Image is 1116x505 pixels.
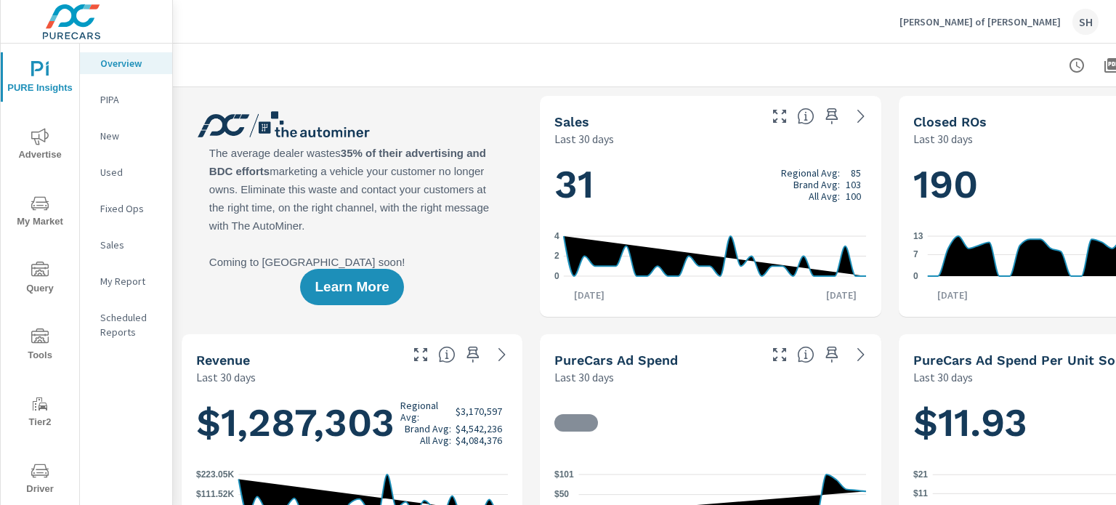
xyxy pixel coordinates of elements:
h5: Revenue [196,352,250,368]
p: Brand Avg: [793,179,840,190]
p: New [100,129,161,143]
button: Make Fullscreen [409,343,432,366]
text: 13 [913,231,923,241]
text: $101 [554,469,574,480]
div: New [80,125,172,147]
p: Last 30 days [196,368,256,386]
span: Tier2 [5,395,75,431]
p: Regional Avg: [781,167,840,179]
div: SH [1072,9,1099,35]
button: Learn More [300,269,403,305]
p: Last 30 days [913,130,973,148]
p: $4,542,236 [456,423,502,435]
p: Used [100,165,161,179]
p: [DATE] [927,288,978,302]
p: $3,170,597 [456,405,502,417]
p: $4,084,376 [456,435,502,446]
h5: PureCars Ad Spend [554,352,678,368]
text: $111.52K [196,490,234,500]
p: [PERSON_NAME] of [PERSON_NAME] [899,15,1061,28]
text: 0 [913,271,918,281]
p: 85 [851,167,861,179]
text: 7 [913,249,918,259]
div: Fixed Ops [80,198,172,219]
p: 100 [846,190,861,202]
p: Brand Avg: [405,423,451,435]
span: Total sales revenue over the selected date range. [Source: This data is sourced from the dealer’s... [438,346,456,363]
span: PURE Insights [5,61,75,97]
h1: 31 [554,160,866,209]
a: See more details in report [849,105,873,128]
button: Make Fullscreen [768,105,791,128]
div: Scheduled Reports [80,307,172,343]
span: Query [5,262,75,297]
span: Driver [5,462,75,498]
p: Fixed Ops [100,201,161,216]
text: $11 [913,488,928,498]
div: My Report [80,270,172,292]
h5: Closed ROs [913,114,987,129]
p: My Report [100,274,161,288]
span: Learn More [315,280,389,294]
h5: Sales [554,114,589,129]
p: 103 [846,179,861,190]
p: Regional Avg: [400,400,451,423]
span: Save this to your personalized report [820,105,844,128]
p: Last 30 days [554,130,614,148]
span: Tools [5,328,75,364]
text: 2 [554,251,559,262]
p: Last 30 days [554,368,614,386]
span: Advertise [5,128,75,163]
span: Save this to your personalized report [820,343,844,366]
text: 0 [554,271,559,281]
text: $223.05K [196,469,234,480]
span: Total cost of media for all PureCars channels for the selected dealership group over the selected... [797,346,814,363]
span: Save this to your personalized report [461,343,485,366]
button: Make Fullscreen [768,343,791,366]
div: PIPA [80,89,172,110]
p: Overview [100,56,161,70]
a: See more details in report [490,343,514,366]
div: Sales [80,234,172,256]
p: PIPA [100,92,161,107]
p: [DATE] [564,288,615,302]
div: Overview [80,52,172,74]
p: All Avg: [420,435,451,446]
span: Number of vehicles sold by the dealership over the selected date range. [Source: This data is sou... [797,108,814,125]
p: Sales [100,238,161,252]
text: $50 [554,490,569,500]
div: Used [80,161,172,183]
text: $21 [913,469,928,480]
a: See more details in report [849,343,873,366]
h1: $1,287,303 [196,398,508,448]
p: Scheduled Reports [100,310,161,339]
p: All Avg: [809,190,840,202]
text: 4 [554,231,559,241]
p: [DATE] [816,288,867,302]
p: Last 30 days [913,368,973,386]
span: My Market [5,195,75,230]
